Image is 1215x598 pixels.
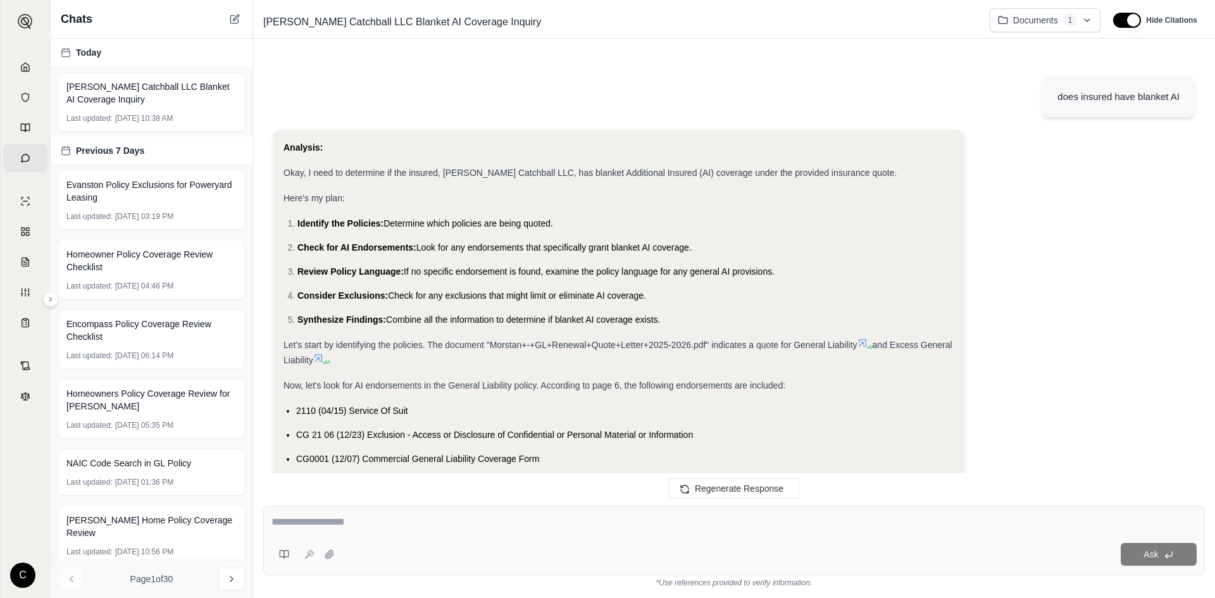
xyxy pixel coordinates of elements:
button: Expand sidebar [43,292,58,307]
span: NAIC Code Search in GL Policy [66,457,191,470]
a: Single Policy [3,187,47,215]
strong: Analysis: [283,142,323,153]
a: Documents Vault [3,84,47,111]
span: Encompass Policy Coverage Review Checklist [66,318,237,343]
a: Custom Report [3,278,47,306]
span: Homeowner Policy Coverage Review Checklist [66,248,237,273]
span: Check for any exclusions that might limit or eliminate AI coverage. [388,290,646,301]
span: Documents [1013,14,1058,27]
a: Chat [3,144,47,172]
span: [DATE] 03:19 PM [115,211,173,221]
span: [DATE] 06:14 PM [115,351,173,361]
div: C [10,563,35,588]
a: Claim Coverage [3,248,47,276]
span: Last updated: [66,420,113,430]
a: Contract Analysis [3,352,47,380]
span: [DATE] 01:36 PM [115,477,173,487]
span: Regenerate Response [695,483,783,494]
span: . [328,355,331,365]
span: Homeowners Policy Coverage Review for [PERSON_NAME] [66,387,237,413]
span: Here's my plan: [283,193,345,203]
span: If no specific endorsement is found, examine the policy language for any general AI provisions. [404,266,775,277]
span: [PERSON_NAME] Catchball LLC Blanket AI Coverage Inquiry [66,80,237,106]
span: Last updated: [66,211,113,221]
span: Consider Exclusions: [297,290,388,301]
span: [PERSON_NAME] Catchball LLC Blanket AI Coverage Inquiry [258,12,546,32]
a: Home [3,53,47,81]
span: Page 1 of 30 [130,573,173,585]
span: and Excess General Liability [283,340,952,365]
span: Evanston Policy Exclusions for Poweryard Leasing [66,178,237,204]
span: Last updated: [66,281,113,291]
button: New Chat [227,11,242,27]
span: Look for any endorsements that specifically grant blanket AI coverage. [416,242,692,252]
span: [DATE] 10:56 PM [115,547,173,557]
span: Identify the Policies: [297,218,383,228]
button: Regenerate Response [669,478,799,499]
span: Synthesize Findings: [297,315,386,325]
span: Determine which policies are being quoted. [383,218,553,228]
span: CG 21 06 (12/23) Exclusion - Access or Disclosure of Confidential or Personal Material or Informa... [296,430,693,440]
div: *Use references provided to verify information. [263,575,1205,588]
button: Expand sidebar [13,9,38,34]
span: Last updated: [66,113,113,123]
span: Combine all the information to determine if blanket AI coverage exists. [386,315,660,325]
a: Coverage Table [3,309,47,337]
a: Prompt Library [3,114,47,142]
span: Today [76,46,101,59]
span: Now, let's look for AI endorsements in the General Liability policy. According to page 6, the fol... [283,380,785,390]
span: 2110 (04/15) Service Of Suit [296,406,408,416]
a: Policy Comparisons [3,218,47,246]
span: [DATE] 04:46 PM [115,281,173,291]
span: Previous 7 Days [76,144,144,157]
span: Check for AI Endorsements: [297,242,416,252]
span: [PERSON_NAME] Home Policy Coverage Review [66,514,237,539]
span: Review Policy Language: [297,266,404,277]
a: Legal Search Engine [3,382,47,410]
div: Edit Title [258,12,980,32]
span: Chats [61,10,92,28]
span: Ask [1143,549,1158,559]
button: Documents1 [990,8,1101,32]
span: CG0001 (12/07) Commercial General Liability Coverage Form [296,454,539,464]
span: Last updated: [66,547,113,557]
span: Okay, I need to determine if the insured, [PERSON_NAME] Catchball LLC, has blanket Additional Ins... [283,168,897,178]
button: Ask [1121,543,1197,566]
div: does insured have blanket AI [1057,89,1180,104]
img: Expand sidebar [18,14,33,29]
span: [DATE] 05:35 PM [115,420,173,430]
span: Let's start by identifying the policies. The document "Morstan+-+GL+Renewal+Quote+Letter+2025-202... [283,340,857,350]
span: Last updated: [66,351,113,361]
span: [DATE] 10:38 AM [115,113,173,123]
span: 1 [1063,14,1078,27]
span: Hide Citations [1146,15,1197,25]
span: Last updated: [66,477,113,487]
